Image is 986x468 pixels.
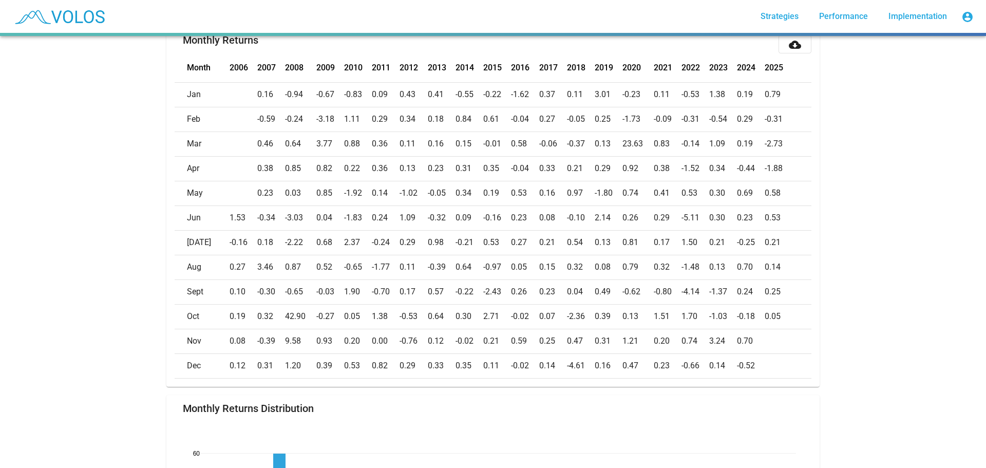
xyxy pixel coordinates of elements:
td: 0.04 [316,205,344,230]
td: 0.97 [567,181,595,205]
th: 2021 [654,53,681,82]
td: 0.84 [456,107,483,132]
a: Implementation [880,7,955,26]
td: -0.83 [344,82,372,107]
th: 2008 [285,53,316,82]
td: 0.17 [400,279,427,304]
td: 0.98 [428,230,456,255]
td: 23.63 [622,132,653,156]
td: -0.09 [654,107,681,132]
td: 1.70 [681,304,709,329]
td: 0.10 [230,279,257,304]
td: 0.41 [654,181,681,205]
td: 1.38 [709,82,737,107]
td: 0.70 [737,255,765,279]
td: 0.14 [709,353,737,378]
td: 0.53 [681,181,709,205]
td: -0.32 [428,205,456,230]
td: -0.23 [622,82,653,107]
td: -0.44 [737,156,765,181]
td: 3.01 [595,82,622,107]
td: 0.58 [511,132,539,156]
td: 0.61 [483,107,511,132]
td: -0.22 [456,279,483,304]
td: 0.16 [539,181,567,205]
td: 0.87 [285,255,316,279]
td: 2.37 [344,230,372,255]
td: 0.07 [539,304,567,329]
td: -1.88 [765,156,811,181]
td: 0.16 [428,132,456,156]
td: 1.90 [344,279,372,304]
span: Implementation [888,11,947,21]
td: 0.21 [709,230,737,255]
td: 0.47 [567,329,595,353]
td: -0.18 [737,304,765,329]
td: 0.57 [428,279,456,304]
td: -0.10 [567,205,595,230]
td: -0.16 [230,230,257,255]
td: 0.41 [428,82,456,107]
td: Aug [175,255,230,279]
td: 0.05 [765,304,811,329]
td: 0.15 [539,255,567,279]
td: -0.62 [622,279,653,304]
td: 0.11 [654,82,681,107]
td: 0.16 [257,82,285,107]
td: 0.26 [622,205,653,230]
td: 0.11 [400,255,427,279]
td: 0.14 [539,353,567,378]
td: 0.27 [539,107,567,132]
td: 0.54 [567,230,595,255]
td: 0.21 [567,156,595,181]
th: 2022 [681,53,709,82]
td: -1.92 [344,181,372,205]
span: Performance [819,11,868,21]
td: -0.53 [400,304,427,329]
td: 1.21 [622,329,653,353]
td: 0.52 [316,255,344,279]
th: 2014 [456,53,483,82]
td: 2.14 [595,205,622,230]
mat-icon: account_circle [961,11,974,23]
td: 0.46 [257,132,285,156]
td: 0.26 [511,279,539,304]
td: 0.15 [456,132,483,156]
td: Jun [175,205,230,230]
td: 0.27 [511,230,539,255]
td: -0.22 [483,82,511,107]
td: -1.03 [709,304,737,329]
td: -0.03 [316,279,344,304]
td: -0.21 [456,230,483,255]
td: 1.38 [372,304,400,329]
td: 0.34 [400,107,427,132]
td: -0.01 [483,132,511,156]
td: -1.83 [344,205,372,230]
td: -0.02 [511,304,539,329]
td: 0.22 [344,156,372,181]
td: -1.77 [372,255,400,279]
td: 0.83 [654,132,681,156]
td: 1.11 [344,107,372,132]
td: 0.20 [344,329,372,353]
td: 0.09 [456,205,483,230]
th: 2012 [400,53,427,82]
td: 0.32 [567,255,595,279]
td: 0.74 [622,181,653,205]
td: 0.68 [316,230,344,255]
td: -4.14 [681,279,709,304]
td: -0.30 [257,279,285,304]
td: Jan [175,82,230,107]
td: Sept [175,279,230,304]
td: 0.04 [567,279,595,304]
td: 0.29 [400,230,427,255]
mat-icon: cloud_download [789,39,801,51]
th: 2007 [257,53,285,82]
td: -3.03 [285,205,316,230]
td: -0.05 [428,181,456,205]
td: -0.06 [539,132,567,156]
td: -0.65 [285,279,316,304]
td: -0.55 [456,82,483,107]
td: 0.59 [511,329,539,353]
td: 3.24 [709,329,737,353]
